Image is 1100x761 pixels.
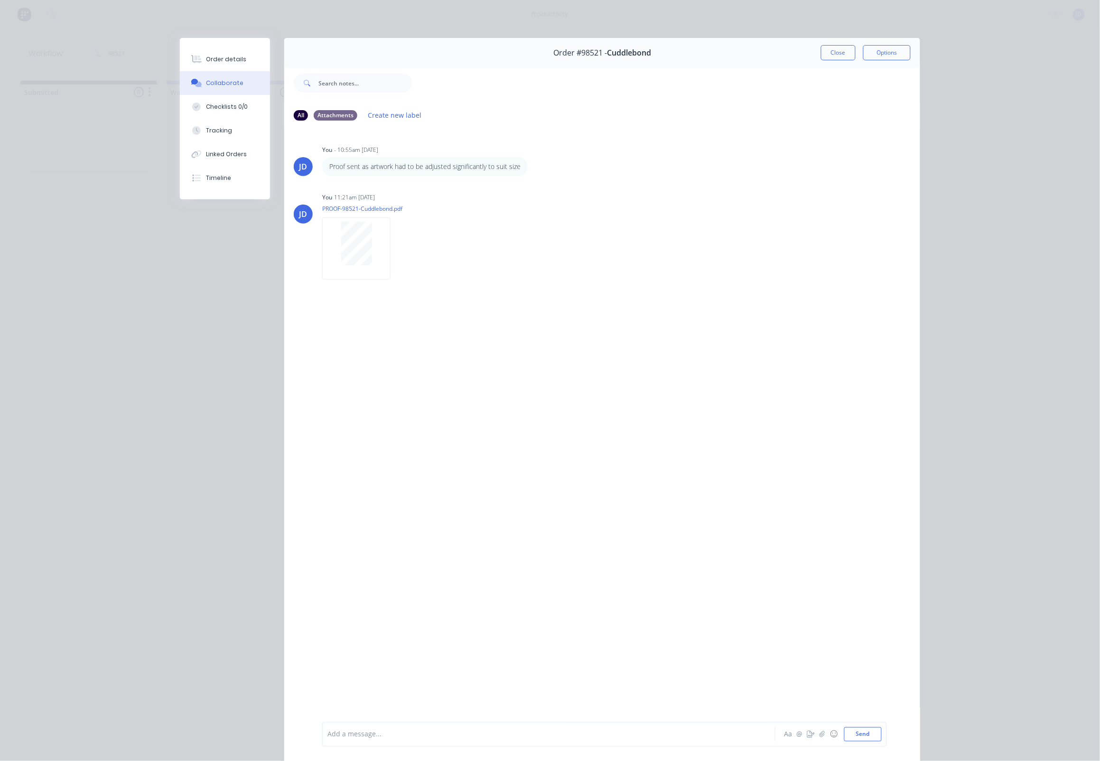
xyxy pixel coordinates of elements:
[180,71,270,95] button: Collaborate
[180,142,270,166] button: Linked Orders
[294,110,308,121] div: All
[783,729,794,740] button: Aa
[206,55,247,64] div: Order details
[844,727,882,742] button: Send
[828,729,839,740] button: ☺
[329,162,521,171] p: Proof sent as artwork had to be adjusted significantly to suit size
[206,79,244,87] div: Collaborate
[334,193,375,202] div: 11:21am [DATE]
[322,146,332,154] div: You
[322,205,402,213] p: PROOF-98521-Cuddlebond.pdf
[821,45,856,60] button: Close
[206,126,233,135] div: Tracking
[206,103,248,111] div: Checklists 0/0
[299,208,308,220] div: JD
[863,45,911,60] button: Options
[318,74,412,93] input: Search notes...
[180,47,270,71] button: Order details
[322,193,332,202] div: You
[334,146,378,154] div: - 10:55am [DATE]
[607,48,651,57] span: Cuddlebond
[206,174,232,182] div: Timeline
[553,48,607,57] span: Order #98521 -
[180,119,270,142] button: Tracking
[206,150,247,159] div: Linked Orders
[299,161,308,172] div: JD
[363,109,427,122] button: Create new label
[314,110,357,121] div: Attachments
[180,166,270,190] button: Timeline
[180,95,270,119] button: Checklists 0/0
[794,729,805,740] button: @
